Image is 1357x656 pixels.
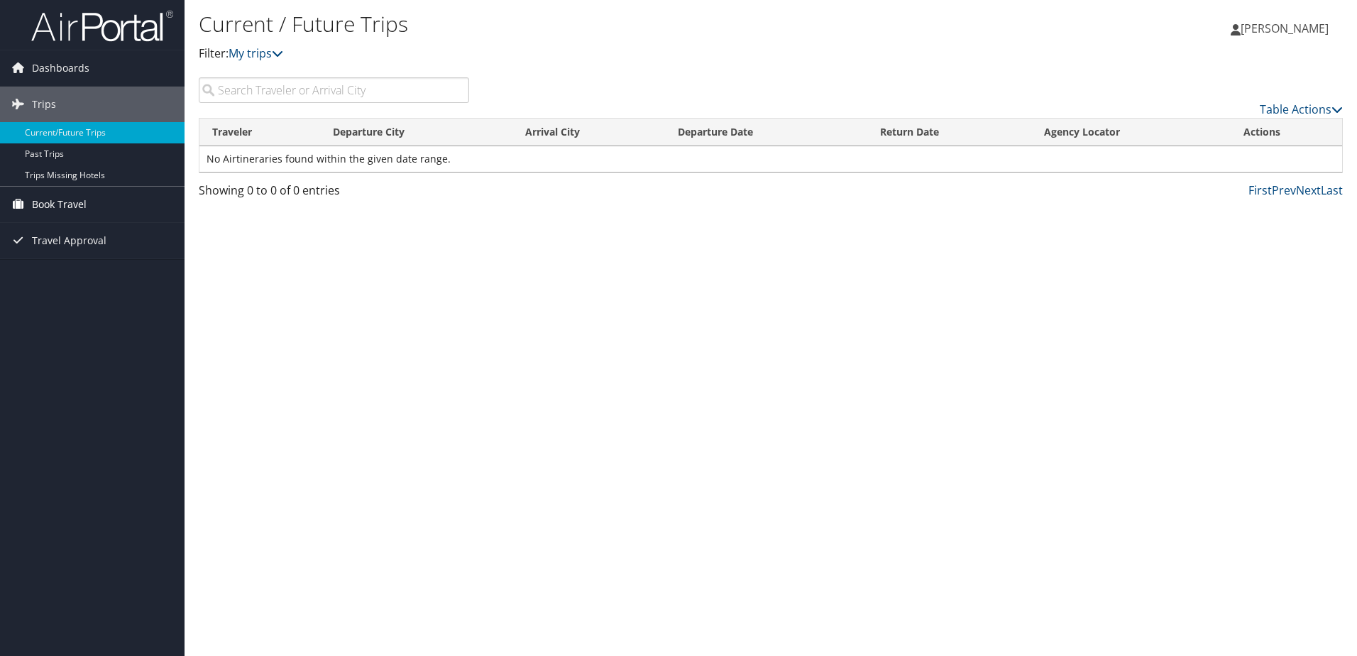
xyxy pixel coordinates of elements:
th: Traveler: activate to sort column ascending [199,119,320,146]
a: Prev [1272,182,1296,198]
th: Departure City: activate to sort column ascending [320,119,512,146]
input: Search Traveler or Arrival City [199,77,469,103]
a: Last [1321,182,1343,198]
a: My trips [229,45,283,61]
th: Actions [1231,119,1342,146]
h1: Current / Future Trips [199,9,962,39]
a: Table Actions [1260,102,1343,117]
span: Travel Approval [32,223,106,258]
p: Filter: [199,45,962,63]
a: First [1248,182,1272,198]
span: Book Travel [32,187,87,222]
th: Agency Locator: activate to sort column ascending [1031,119,1231,146]
a: [PERSON_NAME] [1231,7,1343,50]
th: Departure Date: activate to sort column descending [665,119,867,146]
img: airportal-logo.png [31,9,173,43]
span: [PERSON_NAME] [1241,21,1329,36]
th: Arrival City: activate to sort column ascending [512,119,665,146]
span: Trips [32,87,56,122]
th: Return Date: activate to sort column ascending [867,119,1031,146]
div: Showing 0 to 0 of 0 entries [199,182,469,206]
span: Dashboards [32,50,89,86]
td: No Airtineraries found within the given date range. [199,146,1342,172]
a: Next [1296,182,1321,198]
